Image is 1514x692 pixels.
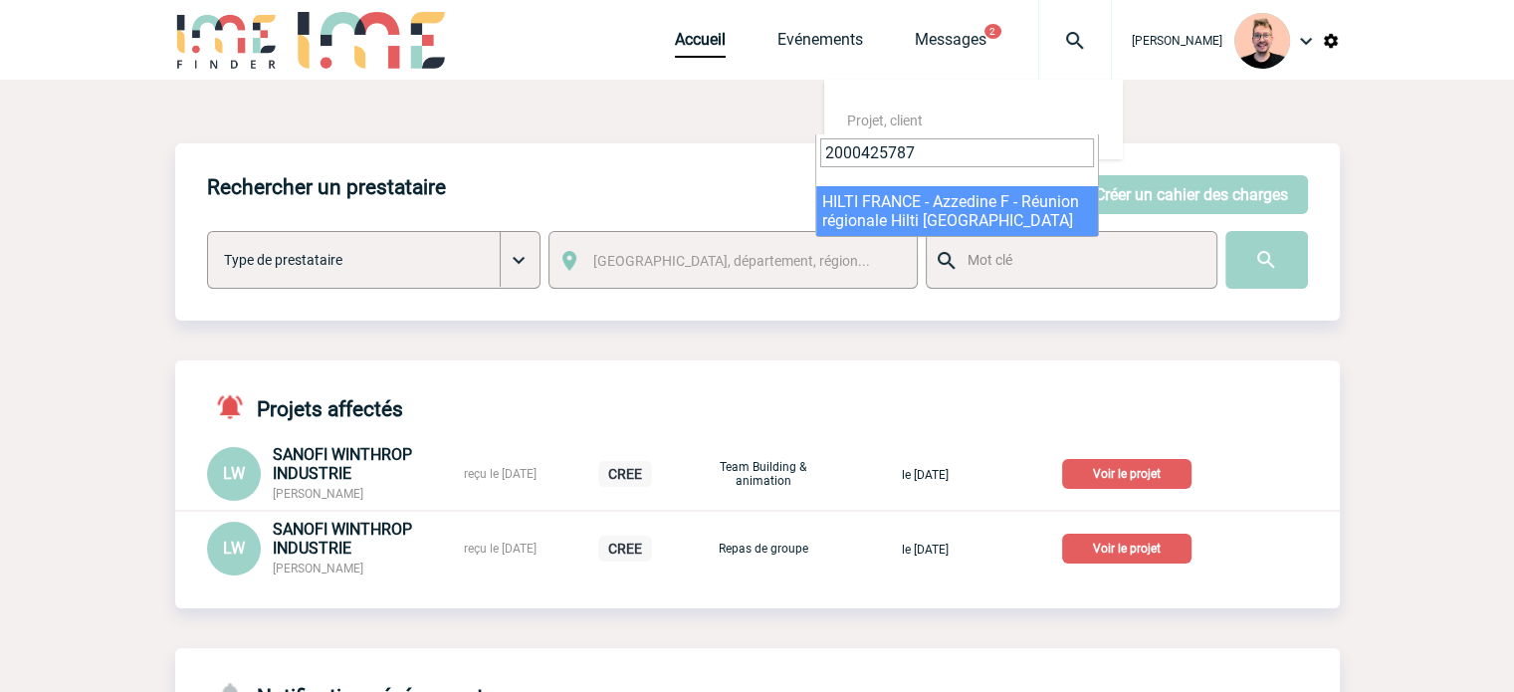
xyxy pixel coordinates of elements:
[847,113,923,128] span: Projet, client
[464,467,537,481] span: reçu le [DATE]
[1062,538,1199,557] a: Voir le projet
[273,520,412,558] span: SANOFI WINTHROP INDUSTRIE
[1062,463,1199,482] a: Voir le projet
[902,543,949,557] span: le [DATE]
[598,536,652,562] p: CREE
[915,30,986,58] a: Messages
[464,542,537,556] span: reçu le [DATE]
[1062,534,1191,564] p: Voir le projet
[816,186,1098,236] li: HILTI FRANCE - Azzedine F - Réunion régionale Hilti [GEOGRAPHIC_DATA]
[273,562,363,576] span: [PERSON_NAME]
[207,175,446,199] h4: Rechercher un prestataire
[1234,13,1290,69] img: 129741-1.png
[714,542,813,556] p: Repas de groupe
[273,445,412,483] span: SANOFI WINTHROP INDUSTRIE
[207,392,403,421] h4: Projets affectés
[675,30,726,58] a: Accueil
[215,392,257,421] img: notifications-active-24-px-r.png
[1062,459,1191,489] p: Voir le projet
[223,464,245,483] span: LW
[598,461,652,487] p: CREE
[963,247,1198,273] input: Mot clé
[273,487,363,501] span: [PERSON_NAME]
[175,12,279,69] img: IME-Finder
[902,468,949,482] span: le [DATE]
[777,30,863,58] a: Evénements
[1225,231,1308,289] input: Submit
[593,253,870,269] span: [GEOGRAPHIC_DATA], département, région...
[1132,34,1222,48] span: [PERSON_NAME]
[984,24,1001,39] button: 2
[714,460,813,488] p: Team Building & animation
[223,539,245,558] span: LW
